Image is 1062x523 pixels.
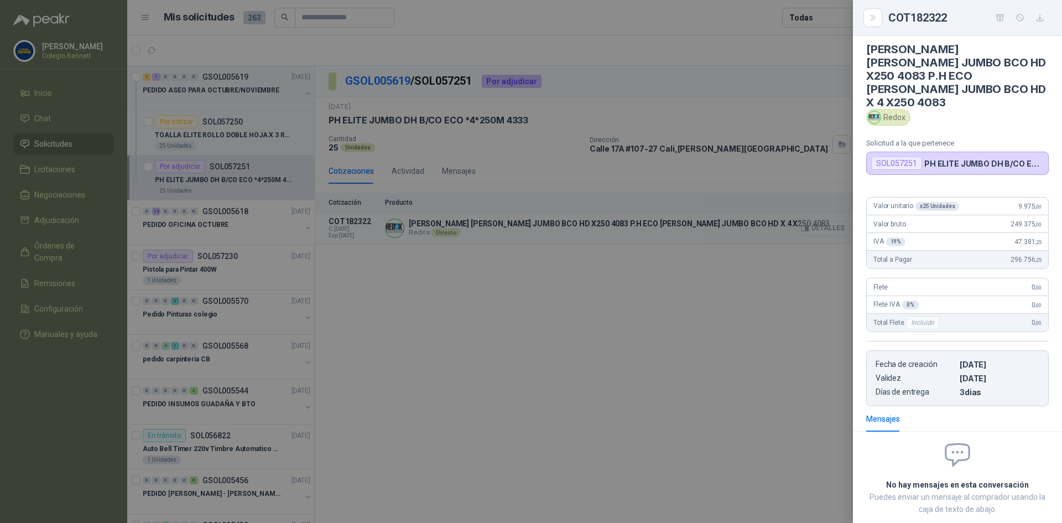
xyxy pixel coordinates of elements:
span: Total a Pagar [873,256,912,263]
p: [DATE] [960,374,1039,383]
p: Validez [876,374,955,383]
span: ,00 [1035,320,1042,326]
div: 19 % [886,237,906,246]
div: SOL057251 [871,157,922,170]
span: Flete IVA [873,301,919,309]
span: 0 [1032,301,1042,309]
span: 296.756 [1011,256,1042,263]
span: ,00 [1035,221,1042,227]
span: Total Flete [873,316,941,329]
span: 249.375 [1011,220,1042,228]
div: 0 % [902,301,919,309]
span: 0 [1032,319,1042,327]
div: Mensajes [866,413,900,425]
span: ,00 [1035,204,1042,210]
p: Fecha de creación [876,360,955,369]
img: Company Logo [868,111,881,123]
span: ,25 [1035,239,1042,245]
span: ,00 [1035,284,1042,291]
p: Puedes enviar un mensaje al comprador usando la caja de texto de abajo. [866,491,1049,515]
h4: [PERSON_NAME] [PERSON_NAME] JUMBO BCO HD X250 4083 P.H ECO [PERSON_NAME] JUMBO BCO HD X 4 X250 4083 [866,43,1049,109]
span: 9.975 [1018,203,1042,210]
span: ,25 [1035,257,1042,263]
p: PH ELITE JUMBO DH B/CO ECO *4*250M 4333 [924,159,1044,168]
div: Redox [866,109,910,126]
span: Valor unitario [873,202,959,211]
p: [DATE] [960,360,1039,369]
h2: No hay mensajes en esta conversación [866,479,1049,491]
span: 47.381 [1014,238,1042,246]
div: Incluido [906,316,939,329]
div: COT182322 [888,9,1049,27]
span: Flete [873,283,888,291]
p: Días de entrega [876,387,955,397]
p: 3 dias [960,387,1039,397]
button: Close [866,11,879,24]
span: Valor bruto [873,220,905,228]
span: 0 [1032,283,1042,291]
p: Solicitud a la que pertenece [866,139,1049,147]
span: ,00 [1035,302,1042,308]
span: IVA [873,237,905,246]
div: x 25 Unidades [915,202,959,211]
